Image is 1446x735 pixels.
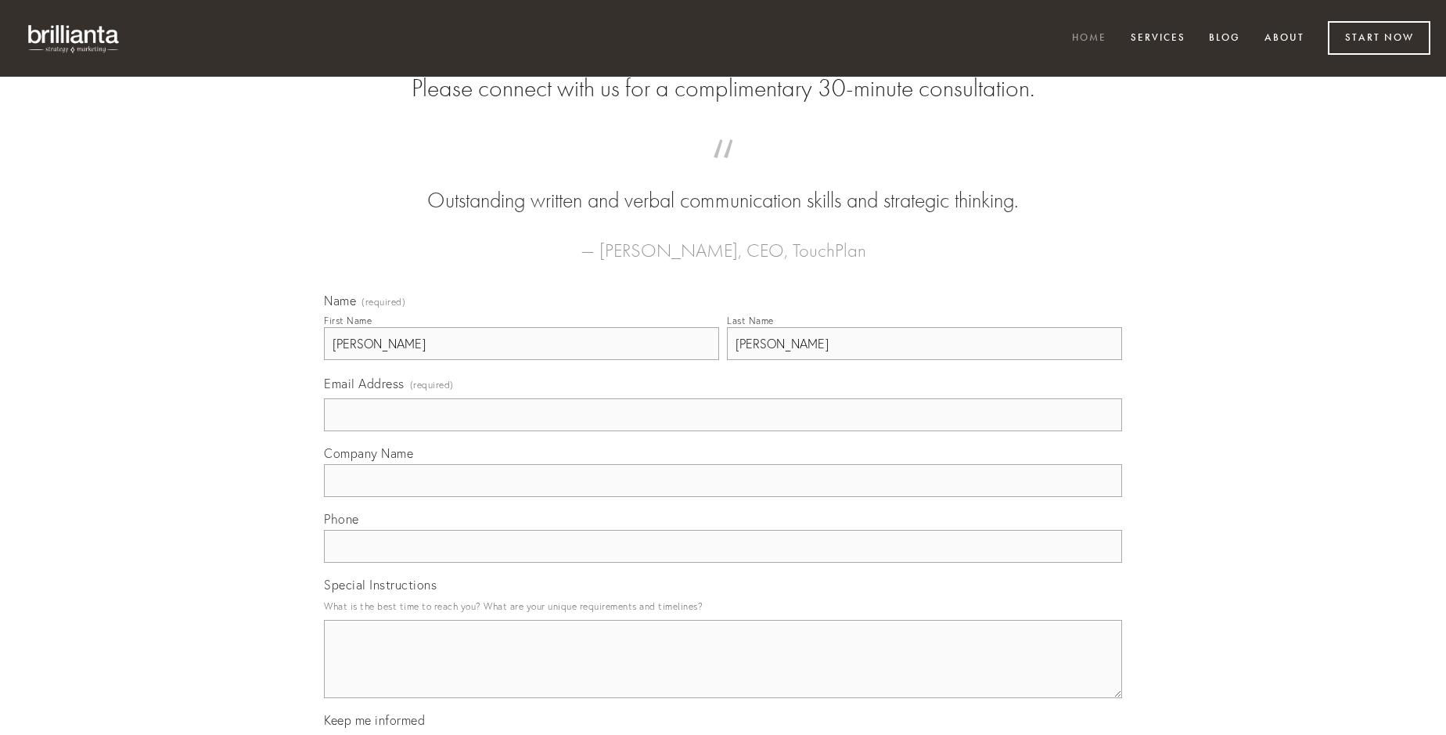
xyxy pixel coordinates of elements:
[1328,21,1430,55] a: Start Now
[324,376,405,391] span: Email Address
[324,293,356,308] span: Name
[1062,26,1117,52] a: Home
[324,511,359,527] span: Phone
[324,315,372,326] div: First Name
[1199,26,1250,52] a: Blog
[324,596,1122,617] p: What is the best time to reach you? What are your unique requirements and timelines?
[361,297,405,307] span: (required)
[324,577,437,593] span: Special Instructions
[349,155,1097,186] span: “
[16,16,133,61] img: brillianta - research, strategy, marketing
[324,712,425,728] span: Keep me informed
[727,315,774,326] div: Last Name
[410,374,454,395] span: (required)
[349,155,1097,216] blockquote: Outstanding written and verbal communication skills and strategic thinking.
[324,74,1122,103] h2: Please connect with us for a complimentary 30-minute consultation.
[324,445,413,461] span: Company Name
[1254,26,1315,52] a: About
[1120,26,1196,52] a: Services
[349,216,1097,266] figcaption: — [PERSON_NAME], CEO, TouchPlan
